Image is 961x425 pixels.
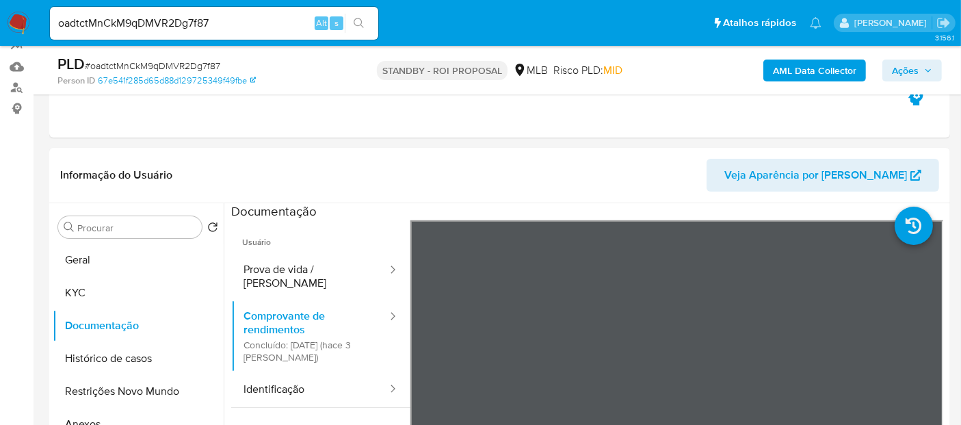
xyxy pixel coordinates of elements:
button: search-icon [345,14,373,33]
h1: Informação do Usuário [60,168,172,182]
button: KYC [53,276,224,309]
button: Retornar ao pedido padrão [207,222,218,237]
span: Risco PLD: [553,63,622,78]
div: MLB [513,63,548,78]
button: Veja Aparência por [PERSON_NAME] [707,159,939,192]
p: STANDBY - ROI PROPOSAL [377,61,508,80]
a: Notificações [810,17,821,29]
span: Ações [892,60,919,81]
span: MID [603,62,622,78]
span: # oadtctMnCkM9qDMVR2Dg7f87 [85,59,220,73]
button: Histórico de casos [53,342,224,375]
p: erico.trevizan@mercadopago.com.br [854,16,932,29]
span: Atalhos rápidos [723,16,796,30]
span: Alt [316,16,327,29]
span: 3.156.1 [935,32,954,43]
button: Documentação [53,309,224,342]
button: Geral [53,244,224,276]
input: Procurar [77,222,196,234]
a: 67e541f285d65d88d129725349f49fbe [98,75,256,87]
b: PLD [57,53,85,75]
button: Restrições Novo Mundo [53,375,224,408]
b: Person ID [57,75,95,87]
b: AML Data Collector [773,60,856,81]
button: Ações [882,60,942,81]
span: s [334,16,339,29]
button: AML Data Collector [763,60,866,81]
input: Pesquise usuários ou casos... [50,14,378,32]
a: Sair [936,16,951,30]
button: Procurar [64,222,75,233]
span: Veja Aparência por [PERSON_NAME] [724,159,907,192]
